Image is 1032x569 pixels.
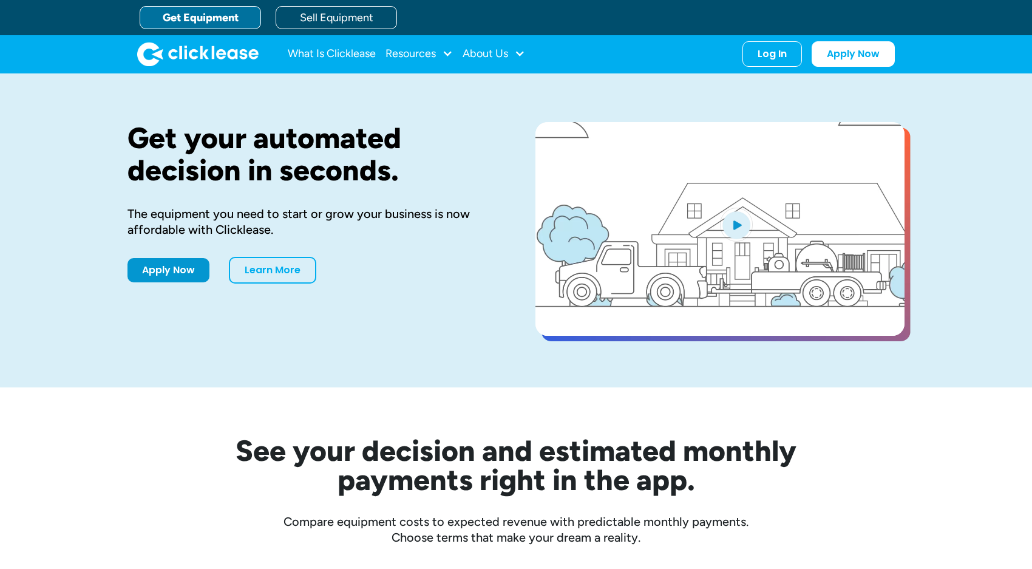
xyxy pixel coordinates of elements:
h2: See your decision and estimated monthly payments right in the app. [176,436,856,494]
a: Get Equipment [140,6,261,29]
div: Log In [758,48,787,60]
a: Apply Now [812,41,895,67]
h1: Get your automated decision in seconds. [127,122,497,186]
a: open lightbox [535,122,905,336]
div: The equipment you need to start or grow your business is now affordable with Clicklease. [127,206,497,237]
div: About Us [463,42,525,66]
div: Compare equipment costs to expected revenue with predictable monthly payments. Choose terms that ... [127,514,905,545]
a: Learn More [229,257,316,284]
div: Resources [385,42,453,66]
img: Clicklease logo [137,42,259,66]
a: home [137,42,259,66]
img: Blue play button logo on a light blue circular background [720,208,753,242]
a: What Is Clicklease [288,42,376,66]
a: Sell Equipment [276,6,397,29]
a: Apply Now [127,258,209,282]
